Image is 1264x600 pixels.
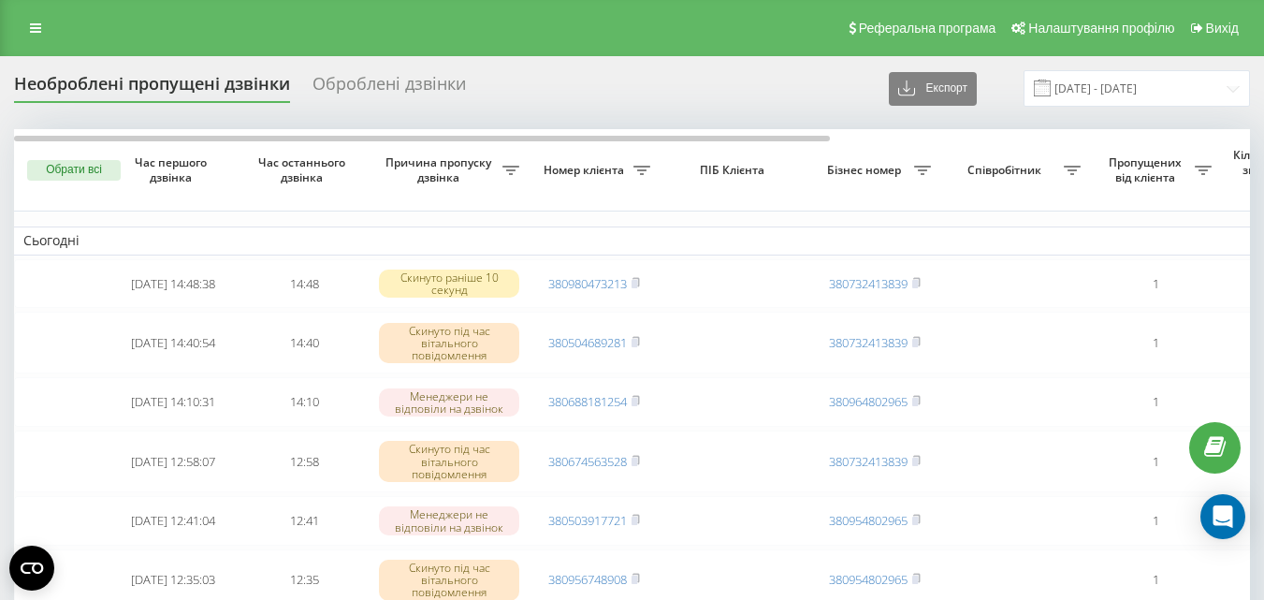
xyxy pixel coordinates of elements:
div: Скинуто під час вітального повідомлення [379,441,519,482]
span: Реферальна програма [859,21,996,36]
td: [DATE] 12:58:07 [108,431,239,492]
td: [DATE] 12:41:04 [108,496,239,546]
a: 380980473213 [548,275,627,292]
td: 12:58 [239,431,370,492]
td: [DATE] 14:48:38 [108,259,239,309]
div: Скинуто під час вітального повідомлення [379,323,519,364]
td: 1 [1090,496,1221,546]
td: 1 [1090,431,1221,492]
a: 380954802965 [829,571,908,588]
a: 380688181254 [548,393,627,410]
div: Менеджери не відповіли на дзвінок [379,506,519,534]
span: Вихід [1206,21,1239,36]
a: 380732413839 [829,453,908,470]
td: 1 [1090,377,1221,427]
a: 380503917721 [548,512,627,529]
a: 380954802965 [829,512,908,529]
button: Open CMP widget [9,546,54,591]
span: Час першого дзвінка [123,155,224,184]
a: 380732413839 [829,334,908,351]
td: 14:48 [239,259,370,309]
button: Експорт [889,72,977,106]
button: Обрати всі [27,160,121,181]
span: Причина пропуску дзвінка [379,155,502,184]
div: Open Intercom Messenger [1200,494,1245,539]
span: Номер клієнта [538,163,633,178]
td: 14:40 [239,312,370,373]
a: 380964802965 [829,393,908,410]
span: ПІБ Клієнта [676,163,793,178]
td: 1 [1090,312,1221,373]
td: 12:41 [239,496,370,546]
div: Необроблені пропущені дзвінки [14,74,290,103]
div: Менеджери не відповіли на дзвінок [379,388,519,417]
div: Оброблені дзвінки [312,74,466,103]
span: Час останнього дзвінка [254,155,355,184]
td: [DATE] 14:10:31 [108,377,239,427]
span: Співробітник [950,163,1064,178]
span: Пропущених від клієнта [1099,155,1195,184]
span: Налаштування профілю [1028,21,1174,36]
td: [DATE] 14:40:54 [108,312,239,373]
a: 380674563528 [548,453,627,470]
td: 14:10 [239,377,370,427]
span: Бізнес номер [819,163,914,178]
a: 380732413839 [829,275,908,292]
td: 1 [1090,259,1221,309]
div: Скинуто раніше 10 секунд [379,270,519,298]
a: 380956748908 [548,571,627,588]
a: 380504689281 [548,334,627,351]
